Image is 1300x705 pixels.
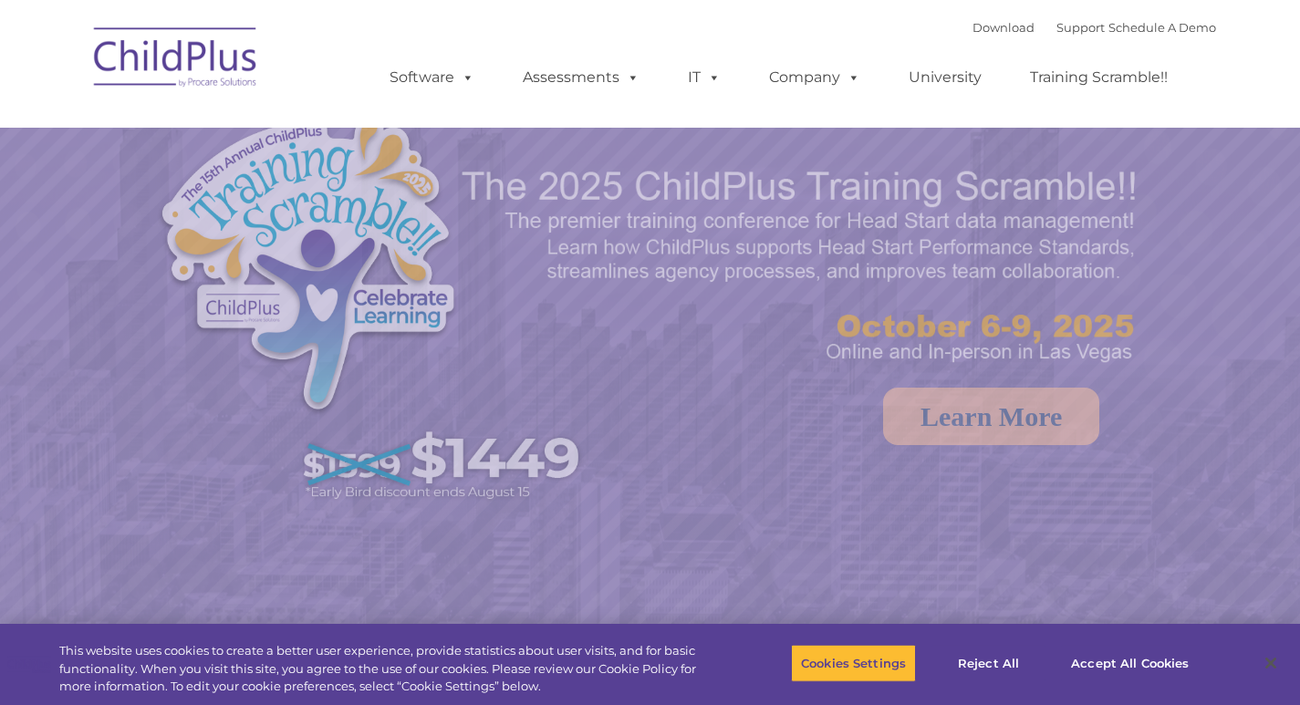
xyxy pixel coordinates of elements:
button: Accept All Cookies [1061,644,1199,682]
div: This website uses cookies to create a better user experience, provide statistics about user visit... [59,642,715,696]
a: Support [1056,20,1105,35]
a: Schedule A Demo [1108,20,1216,35]
a: Company [751,59,879,96]
a: Assessments [504,59,658,96]
a: Learn More [883,388,1099,445]
a: Software [371,59,493,96]
a: University [890,59,1000,96]
a: Download [972,20,1035,35]
a: IT [670,59,739,96]
img: ChildPlus by Procare Solutions [85,15,267,106]
button: Reject All [931,644,1045,682]
button: Close [1251,643,1291,683]
a: Training Scramble!! [1012,59,1186,96]
button: Cookies Settings [791,644,916,682]
font: | [972,20,1216,35]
